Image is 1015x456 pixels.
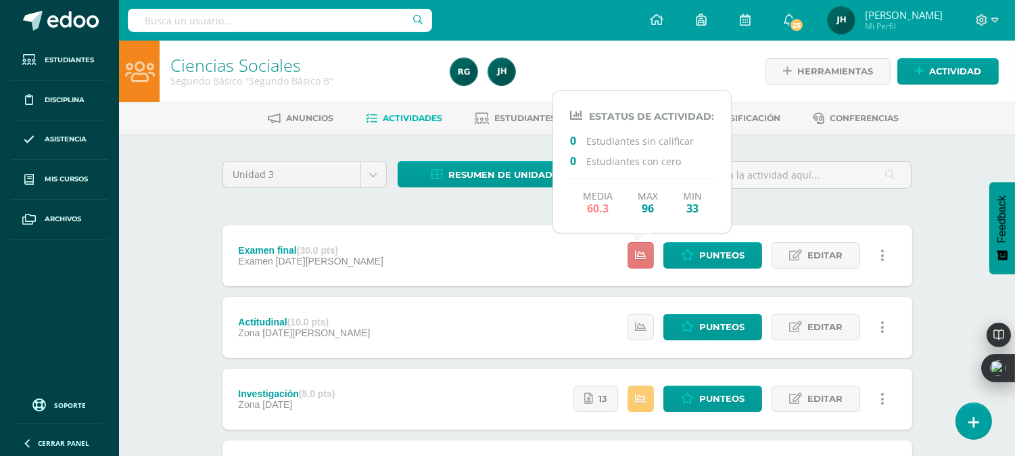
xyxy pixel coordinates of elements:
[929,59,981,84] span: Actividad
[765,58,891,85] a: Herramientas
[11,81,108,120] a: Disciplina
[45,55,94,66] span: Estudiantes
[663,242,762,269] a: Punteos
[262,327,370,338] span: [DATE][PERSON_NAME]
[683,190,702,214] div: Min
[996,196,1008,243] span: Feedback
[797,59,873,84] span: Herramientas
[299,388,335,399] strong: (5.0 pts)
[45,134,87,145] span: Asistencia
[828,7,855,34] img: 8f6081552c2c2e82198f93275e96240a.png
[598,386,607,411] span: 13
[638,202,658,214] span: 96
[45,95,85,106] span: Disciplina
[238,388,335,399] div: Investigación
[170,53,301,76] a: Ciencias Sociales
[865,20,943,32] span: Mi Perfil
[583,190,613,214] div: Media
[989,182,1015,274] button: Feedback - Mostrar encuesta
[570,109,714,122] h4: Estatus de Actividad:
[38,438,89,448] span: Cerrar panel
[233,162,350,187] span: Unidad 3
[297,245,338,256] strong: (30.0 pts)
[663,314,762,340] a: Punteos
[16,395,103,413] a: Soporte
[583,202,613,214] span: 60.3
[570,154,714,168] p: Estudiantes con cero
[223,162,386,187] a: Unidad 3
[238,399,260,410] span: Zona
[789,18,804,32] span: 25
[699,386,745,411] span: Punteos
[830,113,899,123] span: Conferencias
[488,58,515,85] img: 8f6081552c2c2e82198f93275e96240a.png
[238,256,273,267] span: Examen
[128,9,432,32] input: Busca un usuario...
[704,108,780,129] a: Dosificación
[11,41,108,81] a: Estudiantes
[570,154,586,167] span: 0
[11,120,108,160] a: Asistencia
[366,108,442,129] a: Actividades
[287,317,329,327] strong: (10.0 pts)
[897,58,999,85] a: Actividad
[807,243,843,268] span: Editar
[276,256,383,267] span: [DATE][PERSON_NAME]
[55,401,87,410] span: Soporte
[475,108,556,129] a: Estudiantes
[398,161,586,187] a: Resumen de unidad
[570,133,714,147] p: Estudiantes sin calificar
[45,174,88,185] span: Mis cursos
[11,200,108,240] a: Archivos
[573,386,618,412] a: 13
[238,245,383,256] div: Examen final
[663,386,762,412] a: Punteos
[699,315,745,340] span: Punteos
[286,113,333,123] span: Anuncios
[699,243,745,268] span: Punteos
[268,108,333,129] a: Anuncios
[570,133,586,147] span: 0
[716,113,780,123] span: Dosificación
[494,113,556,123] span: Estudiantes
[383,113,442,123] span: Actividades
[690,162,911,188] input: Busca la actividad aquí...
[170,74,434,87] div: Segundo Básico 'Segundo Básico B'
[807,386,843,411] span: Editar
[450,58,477,85] img: e044b199acd34bf570a575bac584e1d1.png
[170,55,434,74] h1: Ciencias Sociales
[238,327,260,338] span: Zona
[865,8,943,22] span: [PERSON_NAME]
[807,315,843,340] span: Editar
[262,399,292,410] span: [DATE]
[448,162,552,187] span: Resumen de unidad
[45,214,81,225] span: Archivos
[238,317,370,327] div: Actitudinal
[638,190,658,214] div: Max
[813,108,899,129] a: Conferencias
[11,160,108,200] a: Mis cursos
[683,202,702,214] span: 33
